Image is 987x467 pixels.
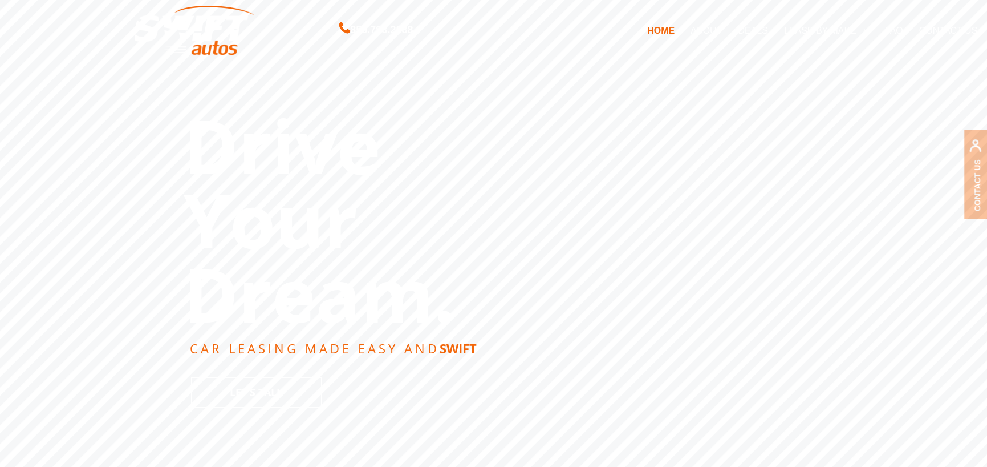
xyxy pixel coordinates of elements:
a: LEASE BY MAKE [776,18,877,42]
a: Let's Talk [191,377,322,408]
a: DEALS [730,18,775,42]
strong: SWIFT [440,340,477,357]
a: 855.793.2888 [339,25,413,35]
a: HOME [639,18,683,42]
img: Swift Autos [135,6,254,55]
rs-layer: CAR LEASING MADE EASY AND [190,342,477,355]
span: 855.793.2888 [350,22,413,38]
a: ABOUT [683,18,730,42]
rs-layer: Drive Your Dream. [184,108,455,331]
a: FAQ [877,18,911,42]
a: CONTACT US [911,18,986,42]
